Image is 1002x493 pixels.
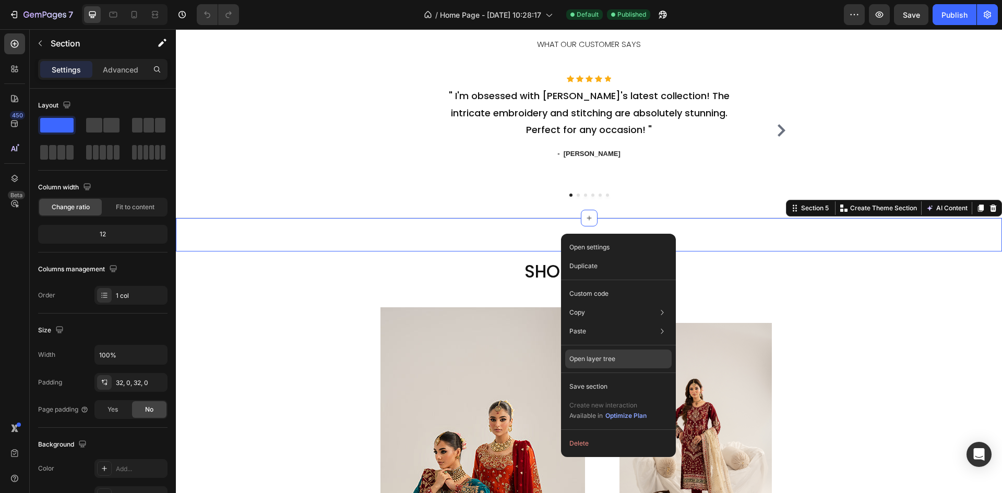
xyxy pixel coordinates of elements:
[565,434,672,453] button: Delete
[38,323,66,338] div: Size
[176,29,1002,493] iframe: Design area
[38,350,55,359] div: Width
[569,289,609,298] p: Custom code
[430,164,433,167] button: Dot
[941,9,968,20] div: Publish
[401,164,404,167] button: Dot
[38,262,120,276] div: Columns management
[748,173,794,185] button: AI Content
[605,411,647,420] div: Optimize Plan
[95,345,167,364] input: Auto
[206,119,621,130] p: - [PERSON_NAME]
[38,405,89,414] div: Page padding
[569,412,603,419] span: Available in
[108,405,118,414] span: Yes
[617,10,646,19] span: Published
[408,164,411,167] button: Dot
[4,4,78,25] button: 7
[569,327,586,336] p: Paste
[569,261,598,271] p: Duplicate
[38,181,93,195] div: Column width
[903,10,920,19] span: Save
[674,174,741,184] p: Create Theme Section
[933,4,976,25] button: Publish
[577,10,599,19] span: Default
[967,442,992,467] div: Open Intercom Messenger
[435,9,438,20] span: /
[116,202,154,212] span: Fit to content
[38,99,73,113] div: Layout
[597,93,614,110] button: Carousel Next Arrow
[894,4,928,25] button: Save
[103,64,138,75] p: Advanced
[569,354,615,364] p: Open layer tree
[569,243,610,252] p: Open settings
[38,378,62,387] div: Padding
[40,227,165,242] div: 12
[116,378,165,388] div: 32, 0, 32, 0
[38,291,55,300] div: Order
[51,37,136,50] p: Section
[116,291,165,300] div: 1 col
[605,411,647,421] button: Optimize Plan
[423,164,426,167] button: Dot
[393,164,397,167] button: Dot
[38,464,54,473] div: Color
[569,382,607,391] p: Save section
[116,464,165,474] div: Add...
[145,405,153,414] span: No
[52,202,90,212] span: Change ratio
[8,191,25,199] div: Beta
[258,58,569,109] p: " I'm obsessed with [PERSON_NAME]'s latest collection! The intricate embroidery and stitching are...
[10,111,25,119] div: 450
[569,400,647,411] p: Create new interaction
[415,164,419,167] button: Dot
[68,8,73,21] p: 7
[38,438,89,452] div: Background
[52,64,81,75] p: Settings
[623,174,655,184] div: Section 5
[569,308,585,317] p: Copy
[197,4,239,25] div: Undo/Redo
[440,9,541,20] span: Home Page - [DATE] 10:28:17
